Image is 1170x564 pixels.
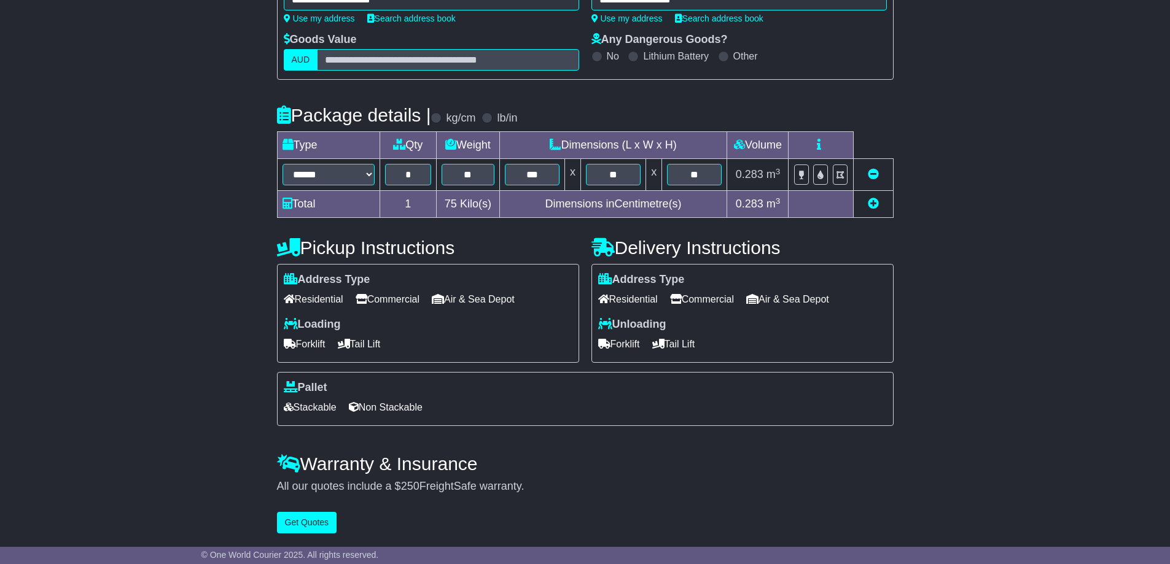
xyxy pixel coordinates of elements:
[284,290,343,309] span: Residential
[349,398,423,417] span: Non Stackable
[564,159,580,191] td: x
[201,550,379,560] span: © One World Courier 2025. All rights reserved.
[277,512,337,533] button: Get Quotes
[499,132,727,159] td: Dimensions (L x W x H)
[736,168,763,180] span: 0.283
[437,191,500,218] td: Kilo(s)
[591,14,663,23] a: Use my address
[446,112,475,125] label: kg/cm
[284,49,318,71] label: AUD
[670,290,734,309] span: Commercial
[652,334,695,353] span: Tail Lift
[598,273,685,287] label: Address Type
[338,334,381,353] span: Tail Lift
[497,112,517,125] label: lb/in
[356,290,419,309] span: Commercial
[284,398,337,417] span: Stackable
[277,132,380,159] td: Type
[277,238,579,258] h4: Pickup Instructions
[380,191,437,218] td: 1
[607,50,619,62] label: No
[598,334,640,353] span: Forklift
[675,14,763,23] a: Search address book
[591,238,894,258] h4: Delivery Instructions
[736,198,763,210] span: 0.283
[868,198,879,210] a: Add new item
[868,168,879,180] a: Remove this item
[277,105,431,125] h4: Package details |
[277,191,380,218] td: Total
[284,318,341,331] label: Loading
[380,132,437,159] td: Qty
[284,334,326,353] span: Forklift
[284,381,327,395] label: Pallet
[437,132,500,159] td: Weight
[432,290,515,309] span: Air & Sea Depot
[776,196,781,206] sup: 3
[776,167,781,176] sup: 3
[277,480,894,493] div: All our quotes include a $ FreightSafe warranty.
[445,198,457,210] span: 75
[367,14,456,23] a: Search address book
[284,33,357,47] label: Goods Value
[733,50,758,62] label: Other
[401,480,419,492] span: 250
[499,191,727,218] td: Dimensions in Centimetre(s)
[598,290,658,309] span: Residential
[766,168,781,180] span: m
[746,290,829,309] span: Air & Sea Depot
[591,33,728,47] label: Any Dangerous Goods?
[284,14,355,23] a: Use my address
[646,159,662,191] td: x
[598,318,666,331] label: Unloading
[643,50,709,62] label: Lithium Battery
[766,198,781,210] span: m
[284,273,370,287] label: Address Type
[277,454,894,474] h4: Warranty & Insurance
[727,132,789,159] td: Volume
